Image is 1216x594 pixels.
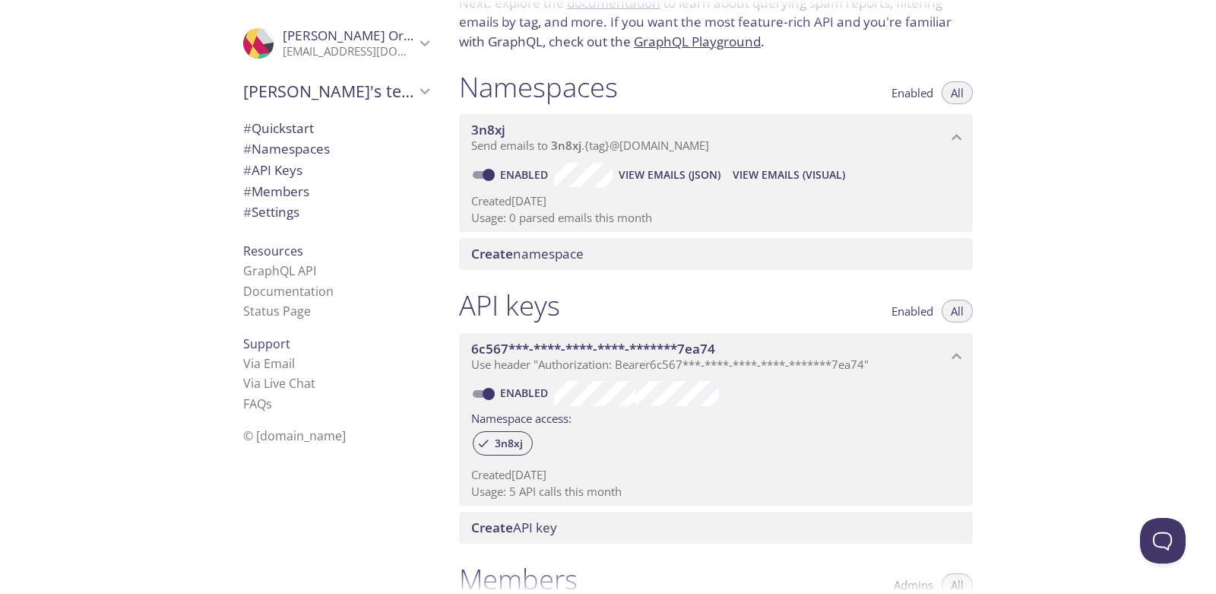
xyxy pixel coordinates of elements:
span: API Keys [243,161,302,179]
span: Create [471,519,513,536]
button: View Emails (Visual) [727,163,851,187]
div: Create namespace [459,238,973,270]
a: Enabled [498,386,554,400]
div: 3n8xj [473,431,533,456]
span: # [243,119,252,137]
iframe: Help Scout Beacon - Open [1140,518,1186,564]
span: Settings [243,203,299,221]
a: Enabled [498,167,554,182]
span: Members [243,183,309,200]
a: Documentation [243,283,334,300]
p: [EMAIL_ADDRESS][DOMAIN_NAME] [283,44,415,59]
div: Quickstart [231,118,441,139]
p: Usage: 0 parsed emails this month [471,210,961,226]
span: Resources [243,243,303,259]
div: Members [231,181,441,202]
span: # [243,203,252,221]
a: Via Live Chat [243,375,315,392]
span: namespace [471,245,584,262]
span: Send emails to . {tag} @[DOMAIN_NAME] [471,138,709,153]
span: # [243,161,252,179]
span: Create [471,245,513,262]
span: View Emails (Visual) [733,166,845,184]
button: Enabled [882,81,942,104]
span: # [243,140,252,157]
button: All [942,81,973,104]
span: # [243,183,252,200]
span: API key [471,519,557,536]
div: 3n8xj namespace [459,114,973,161]
h1: Namespaces [459,70,618,104]
span: View Emails (JSON) [619,166,720,184]
span: s [266,395,272,412]
div: Create API Key [459,512,973,544]
div: API Keys [231,160,441,181]
a: Status Page [243,303,311,319]
a: Via Email [243,355,295,372]
div: Dominic Orefuwa [231,18,441,68]
button: Enabled [882,300,942,322]
div: Dominic's team [231,71,441,111]
div: Team Settings [231,202,441,223]
span: Support [243,335,290,352]
span: © [DOMAIN_NAME] [243,427,346,444]
a: FAQ [243,395,272,412]
p: Created [DATE] [471,193,961,209]
div: Namespaces [231,138,441,160]
h1: API keys [459,288,560,322]
button: All [942,300,973,322]
a: GraphQL API [243,262,316,279]
span: 3n8xj [471,121,505,138]
span: 3n8xj [486,437,532,450]
a: GraphQL Playground [634,33,761,50]
span: Namespaces [243,140,330,157]
span: [PERSON_NAME]'s team [243,81,415,102]
p: Usage: 5 API calls this month [471,484,961,500]
span: 3n8xj [551,138,581,153]
span: [PERSON_NAME] Orefuwa [283,27,442,44]
button: View Emails (JSON) [613,163,727,187]
p: Created [DATE] [471,467,961,483]
span: Quickstart [243,119,314,137]
label: Namespace access: [471,406,572,428]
